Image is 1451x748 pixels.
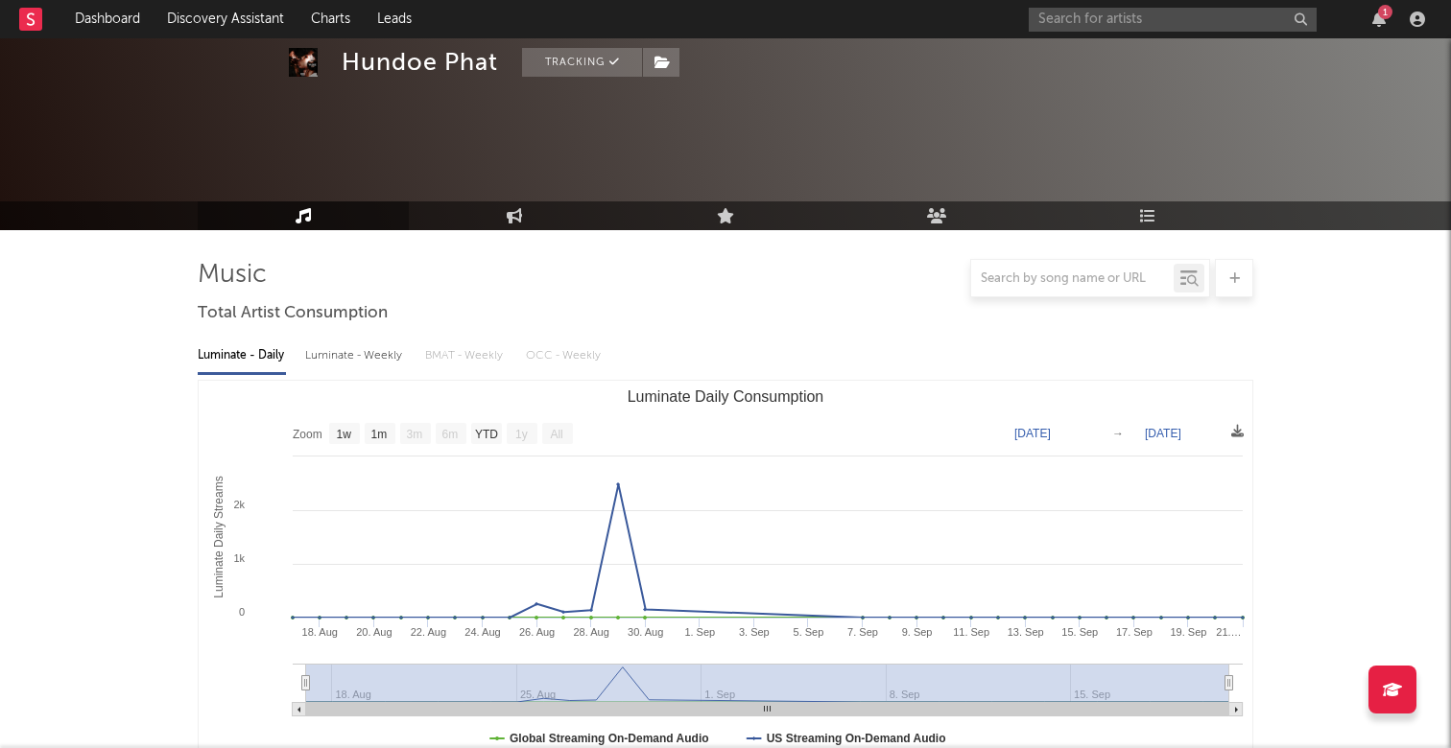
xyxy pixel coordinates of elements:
text: 18. Aug [302,626,338,638]
text: 22. Aug [411,626,446,638]
text: 15. Sep [1061,626,1098,638]
text: → [1112,427,1124,440]
text: 3. Sep [739,626,770,638]
text: 13. Sep [1008,626,1044,638]
text: 28. Aug [573,626,608,638]
input: Search for artists [1029,8,1317,32]
text: 1w [337,428,352,441]
text: 0 [239,606,245,618]
text: 20. Aug [356,626,392,638]
text: 1k [233,552,245,564]
text: 2k [233,499,245,510]
text: 1m [371,428,388,441]
text: YTD [475,428,498,441]
button: 1 [1372,12,1386,27]
text: 1y [515,428,528,441]
text: Zoom [293,428,322,441]
text: [DATE] [1014,427,1051,440]
text: 6m [442,428,459,441]
text: 9. Sep [902,626,933,638]
div: 1 [1378,5,1392,19]
div: Luminate - Weekly [305,339,406,372]
text: 17. Sep [1116,626,1153,638]
text: [DATE] [1145,427,1181,440]
text: 21.… [1216,626,1241,638]
input: Search by song name or URL [971,271,1174,287]
button: Tracking [522,48,642,77]
div: Hundoe Phat [342,48,498,77]
text: Luminate Daily Consumption [628,388,824,405]
text: 7. Sep [847,626,878,638]
text: 5. Sep [794,626,824,638]
div: Luminate - Daily [198,339,286,372]
text: Global Streaming On-Demand Audio [510,732,709,745]
text: US Streaming On-Demand Audio [767,732,946,745]
text: 11. Sep [953,626,989,638]
text: 19. Sep [1170,626,1206,638]
text: 1. Sep [684,626,715,638]
text: 24. Aug [464,626,500,638]
text: All [550,428,562,441]
text: Luminate Daily Streams [212,476,226,597]
text: 30. Aug [628,626,663,638]
span: Total Artist Consumption [198,302,388,325]
text: 3m [407,428,423,441]
text: 26. Aug [519,626,555,638]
